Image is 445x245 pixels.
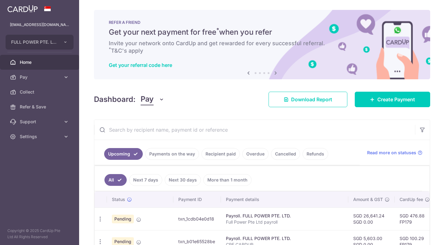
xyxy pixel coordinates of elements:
iframe: Opens a widget where you can find more information [405,226,439,242]
span: Refer & Save [20,104,61,110]
a: All [104,174,127,186]
h4: Dashboard: [94,94,136,105]
span: CardUp fee [400,196,423,203]
button: Pay [141,94,164,105]
a: Next 30 days [165,174,201,186]
p: [EMAIL_ADDRESS][DOMAIN_NAME] [10,22,69,28]
a: Payments on the way [145,148,199,160]
h6: Invite your network onto CardUp and get rewarded for every successful referral. T&C's apply [109,40,415,55]
a: Recipient paid [201,148,240,160]
th: Payment details [221,191,348,208]
a: Upcoming [104,148,143,160]
td: SGD 476.88 FP179 [395,208,435,230]
span: Support [20,119,61,125]
h5: Get your next payment for free when you refer [109,27,415,37]
td: txn_1cdb04e0d18 [173,208,221,230]
span: Create Payment [377,96,415,103]
a: Next 7 days [129,174,162,186]
span: Collect [20,89,61,95]
img: RAF banner [94,10,430,79]
span: Status [112,196,125,203]
img: CardUp [7,5,38,12]
span: Download Report [291,96,332,103]
a: Download Report [269,92,347,107]
span: Pending [112,215,134,223]
a: Cancelled [271,148,300,160]
p: REFER A FRIEND [109,20,415,25]
span: Home [20,59,61,65]
a: Overdue [242,148,269,160]
p: Full Power Pte Ltd payroll [226,219,343,225]
span: Amount & GST [353,196,383,203]
span: Pay [20,74,61,80]
a: Refunds [303,148,328,160]
span: Settings [20,133,61,140]
a: Get your referral code here [109,62,172,68]
th: Payment ID [173,191,221,208]
td: SGD 26,641.24 SGD 0.00 [348,208,395,230]
a: Read more on statuses [367,150,422,156]
span: Pay [141,94,154,105]
button: FULL POWER PTE. LTD. [6,35,74,50]
div: Payroll. FULL POWER PTE. LTD. [226,235,343,242]
span: Read more on statuses [367,150,416,156]
span: FULL POWER PTE. LTD. [11,39,57,45]
a: More than 1 month [203,174,252,186]
input: Search by recipient name, payment id or reference [94,120,415,140]
div: Payroll. FULL POWER PTE. LTD. [226,213,343,219]
a: Create Payment [355,92,430,107]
